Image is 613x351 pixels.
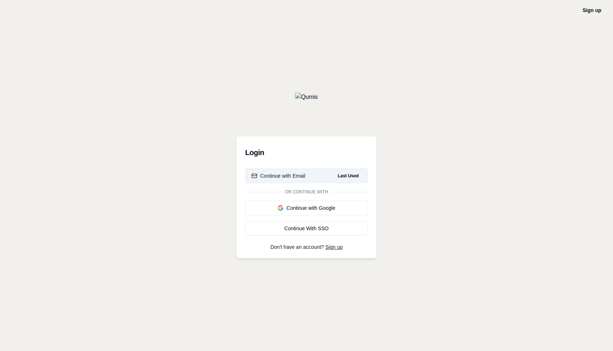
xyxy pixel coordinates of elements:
a: Continue With SSO [245,221,368,236]
span: Or continue with [282,189,331,195]
a: Sign up [325,244,343,250]
button: Continue with EmailLast Used [245,169,368,183]
button: Continue with Google [245,201,368,215]
img: Qumis [295,93,318,101]
a: Sign up [583,7,601,13]
span: Last Used [335,171,362,180]
p: Don't have an account? [245,244,368,250]
h3: Login [245,145,368,160]
div: Continue With SSO [251,225,362,232]
div: Continue with Google [251,204,362,212]
div: Continue with Email [251,172,305,180]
